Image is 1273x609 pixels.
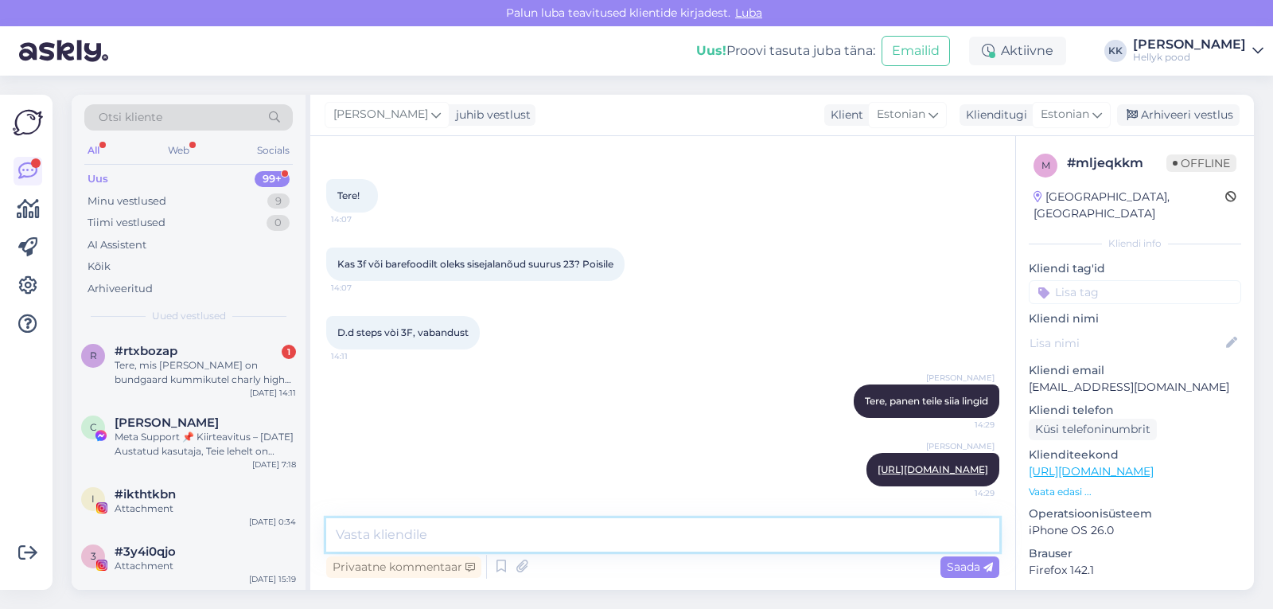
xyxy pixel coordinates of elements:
div: [PERSON_NAME] [1133,38,1246,51]
div: 9 [267,193,290,209]
div: Meta Support 📌 Kiirteavitus – [DATE] Austatud kasutaja, Teie lehelt on tuvastatud sisu, mis võib ... [115,430,296,459]
div: 1 [282,345,296,359]
p: Kliendi tag'id [1029,260,1241,277]
p: Kliendi telefon [1029,402,1241,419]
p: Firefox 142.1 [1029,562,1241,579]
span: C [90,421,97,433]
div: Kõik [88,259,111,275]
div: Socials [254,140,293,161]
span: i [91,493,95,505]
button: Emailid [882,36,950,66]
div: Klienditugi [960,107,1027,123]
div: 0 [267,215,290,231]
input: Lisa tag [1029,280,1241,304]
span: #3y4i0qjo [115,545,176,559]
span: D.d steps vòi 3F, vabandust [337,326,469,338]
span: Luba [730,6,767,20]
span: #rtxbozap [115,344,177,358]
span: Tere, panen teile siia lingid [865,395,988,407]
span: #ikthtkbn [115,487,176,502]
span: [PERSON_NAME] [926,440,995,452]
div: 99+ [255,171,290,187]
p: Operatsioonisüsteem [1029,506,1241,522]
span: r [90,349,97,361]
p: Kliendi nimi [1029,310,1241,327]
div: juhib vestlust [450,107,531,123]
span: [PERSON_NAME] [926,372,995,384]
span: 14:07 [331,282,391,294]
p: Kliendi email [1029,362,1241,379]
span: Otsi kliente [99,109,162,126]
span: Kas 3f või barefoodilt oleks sisejalanõud suurus 23? Poisile [337,258,613,270]
div: [DATE] 14:11 [250,387,296,399]
div: [DATE] 15:19 [249,573,296,585]
p: Klienditeekond [1029,447,1241,463]
span: Clara Dongo [115,416,219,430]
div: Attachment [115,502,296,516]
input: Lisa nimi [1030,334,1223,352]
span: 3 [91,550,96,562]
div: Uus [88,171,108,187]
span: 14:29 [935,487,995,499]
div: Tere, mis [PERSON_NAME] on bundgaard kummikutel charly high fish [PERSON_NAME] uuel atlas mudelil... [115,358,296,387]
div: Kliendi info [1029,236,1241,251]
div: KK [1104,40,1127,62]
p: Brauser [1029,545,1241,562]
div: Klient [824,107,863,123]
div: Minu vestlused [88,193,166,209]
span: Tere! [337,189,360,201]
img: Askly Logo [13,107,43,138]
div: Tiimi vestlused [88,215,165,231]
div: AI Assistent [88,237,146,253]
div: [DATE] 0:34 [249,516,296,528]
span: Estonian [1041,106,1089,123]
a: [URL][DOMAIN_NAME] [1029,464,1154,478]
span: 14:11 [331,350,391,362]
span: Estonian [877,106,925,123]
p: [EMAIL_ADDRESS][DOMAIN_NAME] [1029,379,1241,396]
div: [DATE] 7:18 [252,459,296,470]
div: All [84,140,103,161]
div: [GEOGRAPHIC_DATA], [GEOGRAPHIC_DATA] [1034,189,1225,222]
span: [PERSON_NAME] [333,106,428,123]
a: [PERSON_NAME]Hellyk pood [1133,38,1263,64]
p: iPhone OS 26.0 [1029,522,1241,539]
span: 14:29 [935,419,995,431]
span: Saada [947,560,993,574]
div: Hellyk pood [1133,51,1246,64]
div: Arhiveeri vestlus [1117,104,1240,126]
span: Uued vestlused [152,309,226,323]
div: # mljeqkkm [1067,154,1166,173]
div: Proovi tasuta juba täna: [696,41,875,61]
div: Aktiivne [969,37,1066,65]
div: Küsi telefoninumbrit [1029,419,1157,440]
a: [URL][DOMAIN_NAME] [878,463,988,475]
span: 14:07 [331,213,391,225]
div: Privaatne kommentaar [326,556,481,578]
div: Web [165,140,193,161]
span: Offline [1166,154,1236,172]
p: Vaata edasi ... [1029,485,1241,499]
b: Uus! [696,43,726,58]
div: Arhiveeritud [88,281,153,297]
div: Attachment [115,559,296,573]
span: m [1041,159,1050,171]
